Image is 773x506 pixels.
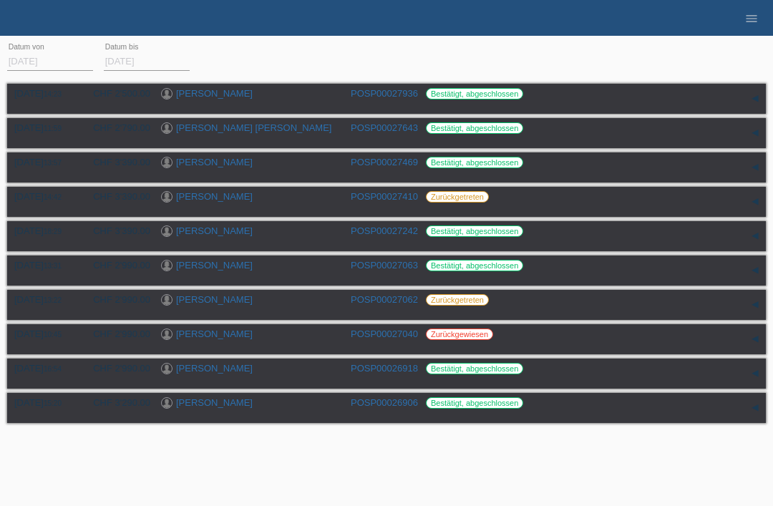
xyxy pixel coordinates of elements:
[744,157,766,178] div: auf-/zuklappen
[351,225,418,236] a: POSP00027242
[44,399,62,407] span: 15:20
[176,88,253,99] a: [PERSON_NAME]
[744,294,766,316] div: auf-/zuklappen
[744,191,766,213] div: auf-/zuklappen
[44,262,62,270] span: 13:31
[82,397,150,408] div: CHF 3'290.00
[426,122,523,134] label: Bestätigt, abgeschlossen
[82,363,150,374] div: CHF 2'990.00
[176,363,253,374] a: [PERSON_NAME]
[44,228,62,235] span: 18:29
[14,88,72,99] div: [DATE]
[351,363,418,374] a: POSP00026918
[744,363,766,384] div: auf-/zuklappen
[14,157,72,167] div: [DATE]
[426,157,523,168] label: Bestätigt, abgeschlossen
[351,397,418,408] a: POSP00026906
[426,397,523,409] label: Bestätigt, abgeschlossen
[744,11,759,26] i: menu
[44,296,62,304] span: 13:22
[426,191,489,203] label: Zurückgetreten
[176,225,253,236] a: [PERSON_NAME]
[351,294,418,305] a: POSP00027062
[426,225,523,237] label: Bestätigt, abgeschlossen
[14,329,72,339] div: [DATE]
[351,88,418,99] a: POSP00027936
[426,88,523,99] label: Bestätigt, abgeschlossen
[14,191,72,202] div: [DATE]
[744,397,766,419] div: auf-/zuklappen
[351,157,418,167] a: POSP00027469
[14,363,72,374] div: [DATE]
[176,157,253,167] a: [PERSON_NAME]
[351,260,418,271] a: POSP00027063
[82,88,150,99] div: CHF 2'500.00
[426,294,489,306] label: Zurückgetreten
[82,294,150,305] div: CHF 2'990.00
[744,122,766,144] div: auf-/zuklappen
[44,365,62,373] span: 16:54
[44,331,62,339] span: 10:45
[14,397,72,408] div: [DATE]
[176,329,253,339] a: [PERSON_NAME]
[44,193,62,201] span: 14:42
[176,191,253,202] a: [PERSON_NAME]
[82,122,150,133] div: CHF 2'790.00
[14,225,72,236] div: [DATE]
[14,294,72,305] div: [DATE]
[14,260,72,271] div: [DATE]
[744,88,766,110] div: auf-/zuklappen
[351,329,418,339] a: POSP00027040
[737,14,766,22] a: menu
[176,260,253,271] a: [PERSON_NAME]
[744,329,766,350] div: auf-/zuklappen
[14,122,72,133] div: [DATE]
[82,191,150,202] div: CHF 3'390.00
[176,294,253,305] a: [PERSON_NAME]
[351,191,418,202] a: POSP00027410
[82,225,150,236] div: CHF 3'390.00
[82,329,150,339] div: CHF 2'990.00
[426,329,493,340] label: Zurückgewiesen
[426,260,523,271] label: Bestätigt, abgeschlossen
[82,260,150,271] div: CHF 2'990.00
[82,157,150,167] div: CHF 3'390.00
[351,122,418,133] a: POSP00027643
[176,122,331,133] a: [PERSON_NAME] [PERSON_NAME]
[426,363,523,374] label: Bestätigt, abgeschlossen
[44,90,62,98] span: 14:23
[44,159,62,167] span: 13:57
[44,125,62,132] span: 11:59
[176,397,253,408] a: [PERSON_NAME]
[744,225,766,247] div: auf-/zuklappen
[744,260,766,281] div: auf-/zuklappen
